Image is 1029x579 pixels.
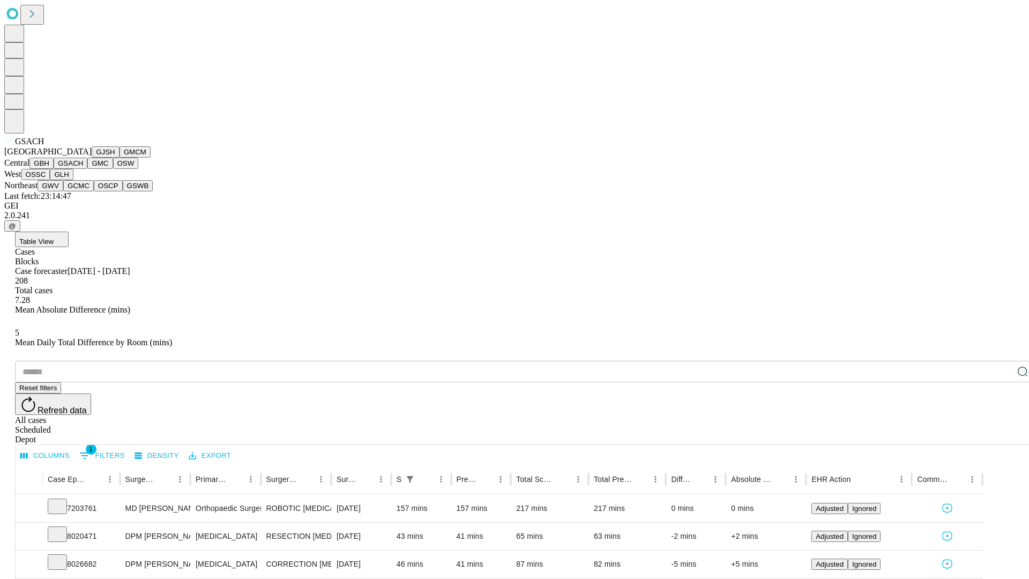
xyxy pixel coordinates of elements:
[556,472,571,487] button: Sort
[21,500,37,518] button: Expand
[15,266,68,276] span: Case forecaster
[9,222,16,230] span: @
[816,560,844,568] span: Adjusted
[478,472,493,487] button: Sort
[48,495,115,522] div: 7203761
[811,531,848,542] button: Adjusted
[132,448,182,464] button: Density
[15,295,30,305] span: 7.28
[86,444,96,455] span: 1
[21,169,50,180] button: OSSC
[38,180,63,191] button: GWV
[671,551,720,578] div: -5 mins
[894,472,909,487] button: Menu
[731,495,801,522] div: 0 mins
[594,495,661,522] div: 217 mins
[4,211,1025,220] div: 2.0.241
[402,472,417,487] button: Show filters
[125,551,185,578] div: DPM [PERSON_NAME] [PERSON_NAME]
[731,523,801,550] div: +2 mins
[68,266,130,276] span: [DATE] - [DATE]
[63,180,94,191] button: GCMC
[314,472,329,487] button: Menu
[4,147,92,156] span: [GEOGRAPHIC_DATA]
[516,475,555,484] div: Total Scheduled Duration
[87,158,113,169] button: GMC
[48,523,115,550] div: 8020471
[48,551,115,578] div: 8026682
[196,523,255,550] div: [MEDICAL_DATA]
[594,523,661,550] div: 63 mins
[811,503,848,514] button: Adjusted
[708,472,723,487] button: Menu
[243,472,258,487] button: Menu
[337,475,357,484] div: Surgery Date
[648,472,663,487] button: Menu
[92,146,120,158] button: GJSH
[102,472,117,487] button: Menu
[848,531,881,542] button: Ignored
[266,475,297,484] div: Surgery Name
[594,551,661,578] div: 82 mins
[516,523,583,550] div: 65 mins
[731,551,801,578] div: +5 mins
[852,504,876,513] span: Ignored
[337,523,386,550] div: [DATE]
[419,472,434,487] button: Sort
[4,158,29,167] span: Central
[848,503,881,514] button: Ignored
[266,551,326,578] div: CORRECTION [MEDICAL_DATA], [MEDICAL_DATA] [MEDICAL_DATA]
[48,475,86,484] div: Case Epic Id
[4,191,71,201] span: Last fetch: 23:14:47
[337,551,386,578] div: [DATE]
[29,158,54,169] button: GBH
[4,169,21,179] span: West
[731,475,772,484] div: Absolute Difference
[671,475,692,484] div: Difference
[397,475,401,484] div: Scheduled In Room Duration
[397,495,446,522] div: 157 mins
[15,382,61,394] button: Reset filters
[4,181,38,190] span: Northeast
[87,472,102,487] button: Sort
[374,472,389,487] button: Menu
[125,475,156,484] div: Surgeon Name
[125,495,185,522] div: MD [PERSON_NAME]
[266,495,326,522] div: ROBOTIC [MEDICAL_DATA] KNEE TOTAL
[15,137,44,146] span: GSACH
[125,523,185,550] div: DPM [PERSON_NAME] [PERSON_NAME]
[4,201,1025,211] div: GEI
[196,495,255,522] div: Orthopaedic Surgery
[337,495,386,522] div: [DATE]
[113,158,139,169] button: OSW
[950,472,965,487] button: Sort
[516,495,583,522] div: 217 mins
[15,394,91,415] button: Refresh data
[402,472,417,487] div: 1 active filter
[788,472,803,487] button: Menu
[21,528,37,546] button: Expand
[15,305,130,314] span: Mean Absolute Difference (mins)
[266,523,326,550] div: RESECTION [MEDICAL_DATA] DISTAL END OF PHALANX TOE
[186,448,234,464] button: Export
[15,276,28,285] span: 208
[397,551,446,578] div: 46 mins
[816,504,844,513] span: Adjusted
[852,472,867,487] button: Sort
[54,158,87,169] button: GSACH
[18,448,72,464] button: Select columns
[299,472,314,487] button: Sort
[852,560,876,568] span: Ignored
[457,551,506,578] div: 41 mins
[15,286,53,295] span: Total cases
[158,472,173,487] button: Sort
[457,495,506,522] div: 157 mins
[457,475,478,484] div: Predicted In Room Duration
[811,475,851,484] div: EHR Action
[123,180,153,191] button: GSWB
[38,406,87,415] span: Refresh data
[397,523,446,550] div: 43 mins
[196,475,227,484] div: Primary Service
[15,232,69,247] button: Table View
[21,555,37,574] button: Expand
